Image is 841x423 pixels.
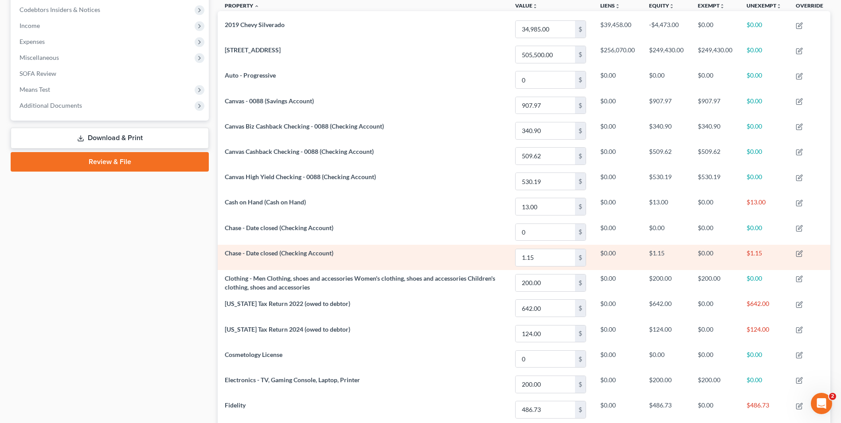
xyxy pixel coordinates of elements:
[575,351,586,368] div: $
[691,16,739,42] td: $0.00
[516,224,575,241] input: 0.00
[12,66,209,82] a: SOFA Review
[20,22,40,29] span: Income
[698,2,725,9] a: Exemptunfold_more
[739,321,789,346] td: $124.00
[225,21,285,28] span: 2019 Chevy Silverado
[516,300,575,317] input: 0.00
[575,97,586,114] div: $
[593,219,642,245] td: $0.00
[225,401,246,409] span: Fidelity
[642,296,691,321] td: $642.00
[225,274,495,291] span: Clothing - Men Clothing, shoes and accessories Women's clothing, shoes and accessories Children's...
[516,21,575,38] input: 0.00
[593,16,642,42] td: $39,458.00
[575,274,586,291] div: $
[642,67,691,93] td: $0.00
[20,70,56,77] span: SOFA Review
[516,274,575,291] input: 0.00
[225,300,350,307] span: [US_STATE] Tax Return 2022 (owed to debtor)
[593,296,642,321] td: $0.00
[593,321,642,346] td: $0.00
[739,143,789,168] td: $0.00
[254,4,259,9] i: expand_less
[593,270,642,295] td: $0.00
[642,118,691,143] td: $340.90
[691,397,739,422] td: $0.00
[615,4,620,9] i: unfold_more
[225,376,360,384] span: Electronics - TV, Gaming Console, Laptop, Printer
[593,397,642,422] td: $0.00
[739,296,789,321] td: $642.00
[642,143,691,168] td: $509.62
[575,300,586,317] div: $
[642,93,691,118] td: $907.97
[642,42,691,67] td: $249,430.00
[691,270,739,295] td: $200.00
[516,97,575,114] input: 0.00
[575,325,586,342] div: $
[739,93,789,118] td: $0.00
[739,397,789,422] td: $486.73
[811,393,832,414] iframe: Intercom live chat
[225,2,259,9] a: Property expand_less
[642,321,691,346] td: $124.00
[642,270,691,295] td: $200.00
[691,93,739,118] td: $907.97
[11,128,209,149] a: Download & Print
[516,148,575,164] input: 0.00
[691,67,739,93] td: $0.00
[691,143,739,168] td: $509.62
[649,2,674,9] a: Equityunfold_more
[516,401,575,418] input: 0.00
[515,2,538,9] a: Valueunfold_more
[20,54,59,61] span: Miscellaneous
[575,21,586,38] div: $
[575,224,586,241] div: $
[225,148,374,155] span: Canvas Cashback Checking - 0088 (Checking Account)
[593,93,642,118] td: $0.00
[516,351,575,368] input: 0.00
[575,249,586,266] div: $
[225,224,333,231] span: Chase - Date closed (Checking Account)
[225,173,376,180] span: Canvas High Yield Checking - 0088 (Checking Account)
[593,118,642,143] td: $0.00
[575,376,586,393] div: $
[739,194,789,219] td: $13.00
[575,122,586,139] div: $
[516,71,575,88] input: 0.00
[593,194,642,219] td: $0.00
[691,118,739,143] td: $340.90
[720,4,725,9] i: unfold_more
[516,46,575,63] input: 0.00
[739,67,789,93] td: $0.00
[691,168,739,194] td: $530.19
[691,296,739,321] td: $0.00
[642,245,691,270] td: $1.15
[225,325,350,333] span: [US_STATE] Tax Return 2024 (owed to debtor)
[739,346,789,372] td: $0.00
[225,122,384,130] span: Canvas Biz Cashback Checking - 0088 (Checking Account)
[593,42,642,67] td: $256,070.00
[739,42,789,67] td: $0.00
[739,16,789,42] td: $0.00
[575,198,586,215] div: $
[642,168,691,194] td: $530.19
[225,198,306,206] span: Cash on Hand (Cash on Hand)
[20,102,82,109] span: Additional Documents
[225,351,282,358] span: Cosmetology License
[593,168,642,194] td: $0.00
[691,245,739,270] td: $0.00
[20,6,100,13] span: Codebtors Insiders & Notices
[516,173,575,190] input: 0.00
[575,401,586,418] div: $
[642,16,691,42] td: -$4,473.00
[642,397,691,422] td: $486.73
[691,42,739,67] td: $249,430.00
[20,86,50,93] span: Means Test
[669,4,674,9] i: unfold_more
[532,4,538,9] i: unfold_more
[225,71,276,79] span: Auto - Progressive
[516,122,575,139] input: 0.00
[739,270,789,295] td: $0.00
